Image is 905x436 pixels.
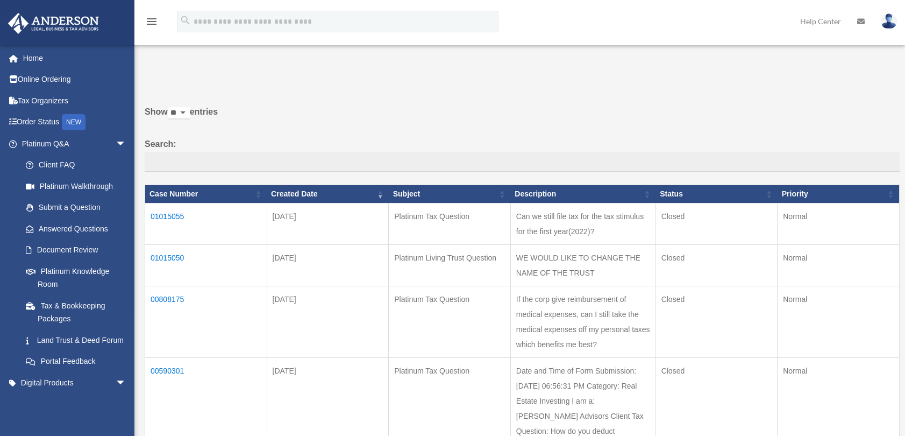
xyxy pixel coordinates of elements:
a: Home [8,47,142,69]
a: Order StatusNEW [8,111,142,133]
i: menu [145,15,158,28]
a: Document Review [15,240,137,261]
i: search [180,15,191,26]
a: Platinum Knowledge Room [15,261,137,295]
span: arrow_drop_down [116,133,137,155]
td: WE WOULD LIKE TO CHANGE THE NAME OF THE TRUST [510,245,655,286]
td: 01015050 [145,245,267,286]
th: Status: activate to sort column ascending [655,185,778,203]
a: Tax Organizers [8,90,142,111]
td: Closed [655,245,778,286]
td: Platinum Tax Question [389,286,511,358]
input: Search: [145,152,900,172]
td: Normal [778,286,900,358]
td: Can we still file tax for the tax stimulus for the first year(2022)? [510,203,655,245]
td: Normal [778,203,900,245]
td: 01015055 [145,203,267,245]
a: Submit a Question [15,197,137,219]
span: arrow_drop_down [116,393,137,416]
a: Answered Questions [15,218,132,240]
label: Search: [145,137,900,172]
img: Anderson Advisors Platinum Portal [5,13,102,34]
td: Closed [655,203,778,245]
span: arrow_drop_down [116,372,137,394]
td: [DATE] [267,245,389,286]
td: Normal [778,245,900,286]
td: Platinum Tax Question [389,203,511,245]
td: [DATE] [267,286,389,358]
th: Priority: activate to sort column ascending [778,185,900,203]
td: If the corp give reimbursement of medical expenses, can I still take the medical expenses off my ... [510,286,655,358]
a: Client FAQ [15,154,137,176]
a: menu [145,19,158,28]
th: Description: activate to sort column ascending [510,185,655,203]
div: NEW [62,114,85,130]
th: Case Number: activate to sort column ascending [145,185,267,203]
th: Created Date: activate to sort column ascending [267,185,389,203]
a: Platinum Q&Aarrow_drop_down [8,133,137,154]
td: 00808175 [145,286,267,358]
a: Online Ordering [8,69,142,90]
th: Subject: activate to sort column ascending [389,185,511,203]
a: Land Trust & Deed Forum [15,329,137,351]
a: My Entitiesarrow_drop_down [8,393,142,415]
a: Tax & Bookkeeping Packages [15,295,137,329]
img: User Pic [881,13,897,29]
td: Closed [655,286,778,358]
a: Digital Productsarrow_drop_down [8,372,142,393]
td: [DATE] [267,203,389,245]
label: Show entries [145,104,900,130]
td: Platinum Living Trust Question [389,245,511,286]
a: Portal Feedback [15,351,137,372]
a: Platinum Walkthrough [15,175,137,197]
select: Showentries [168,107,190,119]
